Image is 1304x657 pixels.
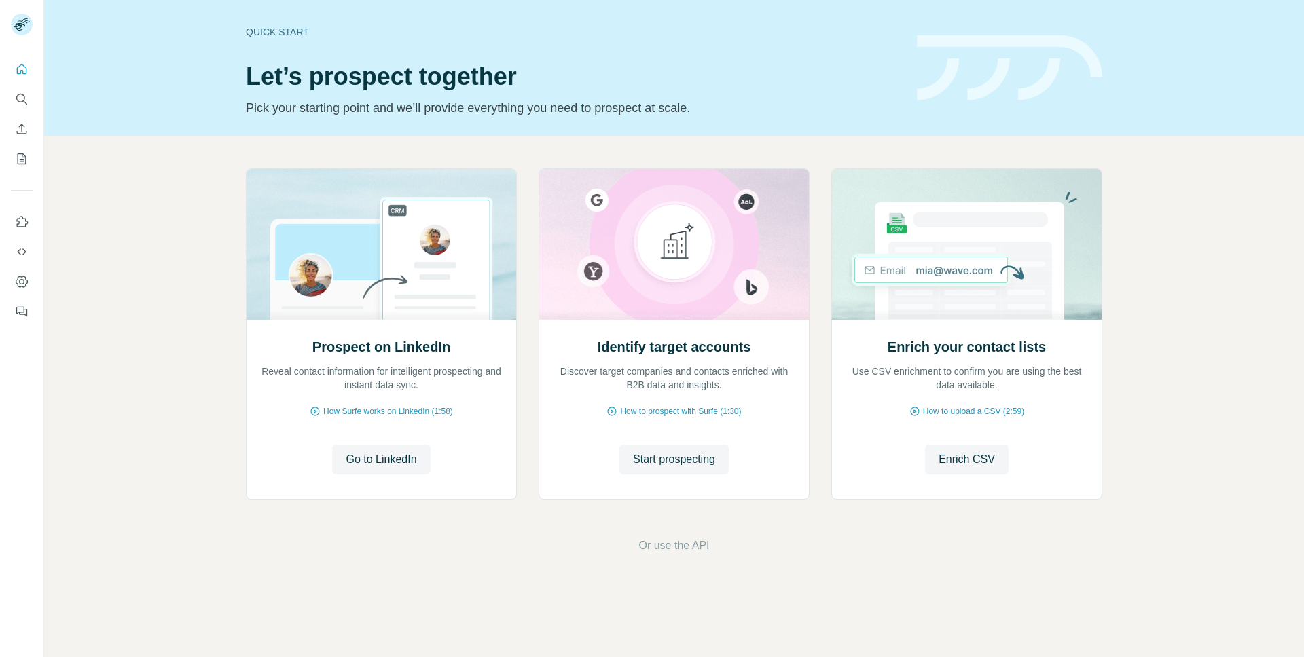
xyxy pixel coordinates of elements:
button: Enrich CSV [11,117,33,141]
button: Dashboard [11,269,33,294]
p: Use CSV enrichment to confirm you are using the best data available. [846,364,1088,392]
img: Enrich your contact lists [831,169,1102,320]
div: Quick start [246,25,901,39]
h1: Let’s prospect together [246,63,901,90]
button: Use Surfe on LinkedIn [11,210,33,234]
img: banner [917,35,1102,101]
button: Use Surfe API [11,240,33,264]
h2: Prospect on LinkedIn [312,337,450,356]
button: Search [11,87,33,111]
p: Discover target companies and contacts enriched with B2B data and insights. [553,364,795,392]
span: Enrich CSV [939,451,995,468]
p: Pick your starting point and we’ll provide everything you need to prospect at scale. [246,98,901,117]
button: Go to LinkedIn [332,445,430,474]
span: Go to LinkedIn [346,451,416,468]
button: Feedback [11,299,33,324]
button: Quick start [11,57,33,81]
button: Enrich CSV [925,445,1009,474]
span: How to upload a CSV (2:59) [923,405,1024,417]
span: How Surfe works on LinkedIn (1:58) [323,405,453,417]
button: My lists [11,147,33,171]
span: Start prospecting [633,451,715,468]
button: Start prospecting [619,445,729,474]
img: Identify target accounts [539,169,810,320]
h2: Identify target accounts [598,337,751,356]
h2: Enrich your contact lists [888,337,1046,356]
p: Reveal contact information for intelligent prospecting and instant data sync. [260,364,503,392]
button: Or use the API [638,538,709,554]
span: How to prospect with Surfe (1:30) [620,405,741,417]
img: Prospect on LinkedIn [246,169,517,320]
